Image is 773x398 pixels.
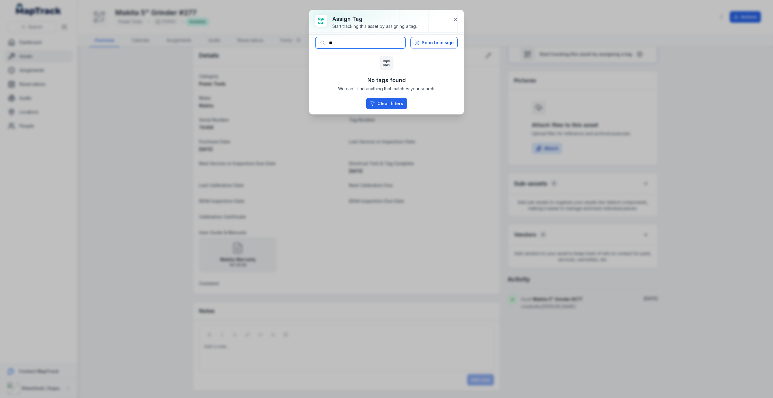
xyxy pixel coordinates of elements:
h3: Assign tag [332,15,417,23]
span: We can't find anything that matches your search. [338,86,435,92]
button: Scan to assign [410,37,458,48]
button: Clear filters [366,98,407,109]
h3: No tags found [367,76,406,85]
div: Start tracking this asset by assigning a tag. [332,23,417,29]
